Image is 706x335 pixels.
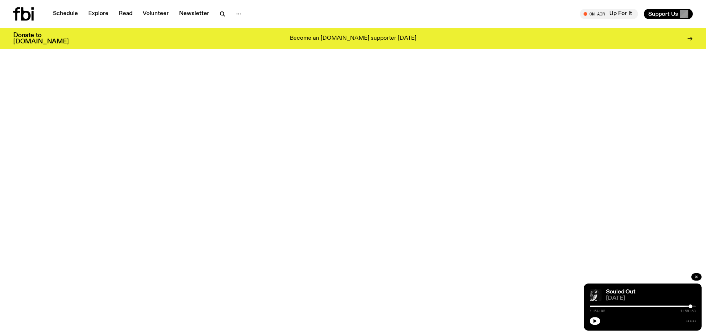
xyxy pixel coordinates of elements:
[84,9,113,19] a: Explore
[648,11,678,17] span: Support Us
[114,9,137,19] a: Read
[680,309,696,313] span: 1:59:58
[175,9,214,19] a: Newsletter
[138,9,173,19] a: Volunteer
[644,9,693,19] button: Support Us
[49,9,82,19] a: Schedule
[606,296,696,301] span: [DATE]
[580,9,638,19] button: On AirUp For It
[13,32,69,45] h3: Donate to [DOMAIN_NAME]
[590,309,605,313] span: 1:54:02
[290,35,416,42] p: Become an [DOMAIN_NAME] supporter [DATE]
[606,289,635,295] a: Souled Out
